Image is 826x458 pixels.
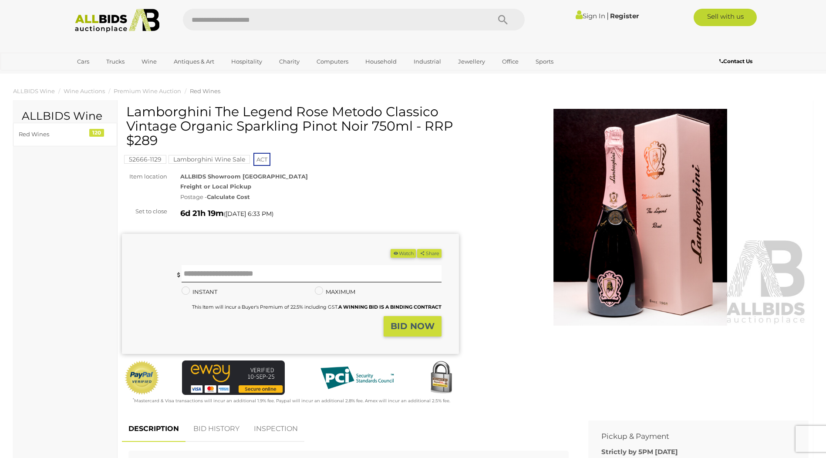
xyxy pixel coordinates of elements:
a: Computers [311,54,354,69]
label: INSTANT [182,287,217,297]
span: | [607,11,609,20]
img: PCI DSS compliant [314,360,401,395]
a: INSPECTION [247,416,304,442]
a: Contact Us [719,57,755,66]
a: Industrial [408,54,447,69]
a: BID HISTORY [187,416,246,442]
img: Secured by Rapid SSL [424,360,459,395]
strong: Freight or Local Pickup [180,183,251,190]
h2: Pickup & Payment [601,432,782,441]
h2: ALLBIDS Wine [22,110,108,122]
strong: ALLBIDS Showroom [GEOGRAPHIC_DATA] [180,173,308,180]
span: ( ) [224,210,273,217]
button: BID NOW [384,316,442,337]
strong: 6d 21h 19m [180,209,224,218]
a: DESCRIPTION [122,416,185,442]
a: Office [496,54,524,69]
a: ALLBIDS Wine [13,88,55,94]
a: Household [360,54,402,69]
a: Sell with us [694,9,757,26]
a: Cars [71,54,95,69]
li: Watch this item [391,249,416,258]
img: eWAY Payment Gateway [182,360,285,395]
button: Share [417,249,441,258]
a: Hospitality [226,54,268,69]
strong: Calculate Cost [207,193,250,200]
a: Wine Auctions [64,88,105,94]
a: Lamborghini Wine Sale [169,156,250,163]
a: 52666-1129 [124,156,166,163]
div: Postage - [180,192,459,202]
b: A WINNING BID IS A BINDING CONTRACT [338,304,442,310]
div: 120 [89,129,104,137]
mark: Lamborghini Wine Sale [169,155,250,164]
a: Jewellery [452,54,491,69]
small: Mastercard & Visa transactions will incur an additional 1.9% fee. Paypal will incur an additional... [133,398,450,404]
span: ACT [253,153,270,166]
div: Red Wines [19,129,91,139]
h1: Lamborghini The Legend Rose Metodo Classico Vintage Organic Sparkling Pinot Noir 750ml - RRP $289 [126,104,457,148]
div: Item location [115,172,174,182]
span: [DATE] 6:33 PM [226,210,272,218]
button: Watch [391,249,416,258]
img: Allbids.com.au [70,9,165,33]
a: Sports [530,54,559,69]
a: Wine [136,54,162,69]
a: Sign In [576,12,605,20]
a: Register [610,12,639,20]
a: Charity [273,54,305,69]
strong: BID NOW [391,321,435,331]
a: Antiques & Art [168,54,220,69]
img: Lamborghini The Legend Rose Metodo Classico Vintage Organic Sparkling Pinot Noir 750ml - RRP $289 [472,109,809,326]
label: MAXIMUM [315,287,355,297]
button: Search [481,9,525,30]
div: Set to close [115,206,174,216]
img: Official PayPal Seal [124,360,160,395]
a: [GEOGRAPHIC_DATA] [71,69,145,83]
mark: 52666-1129 [124,155,166,164]
a: Red Wines [190,88,220,94]
a: Red Wines 120 [13,123,117,146]
b: Strictly by 5PM [DATE] [601,448,678,456]
a: Trucks [101,54,130,69]
small: This Item will incur a Buyer's Premium of 22.5% including GST. [192,304,442,310]
b: Contact Us [719,58,752,64]
a: Premium Wine Auction [114,88,181,94]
